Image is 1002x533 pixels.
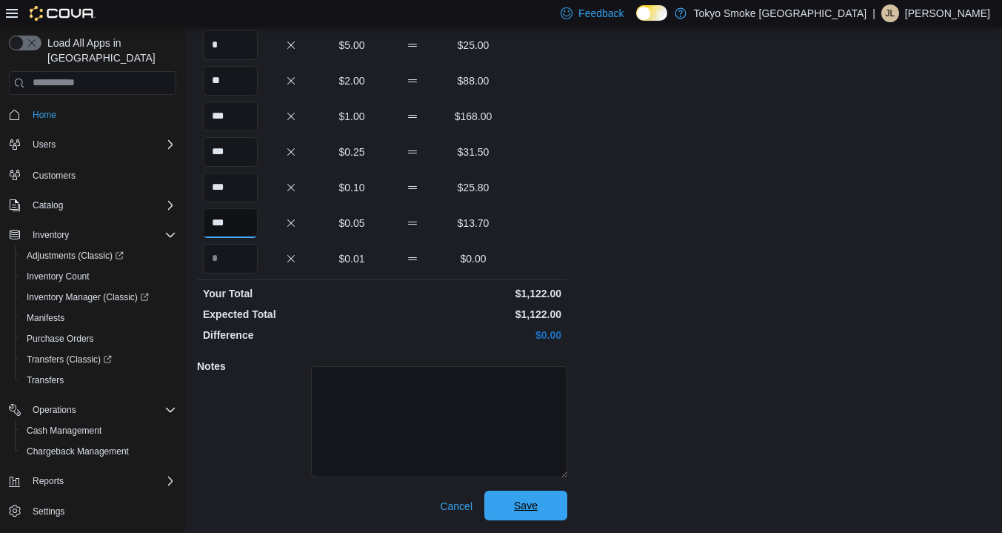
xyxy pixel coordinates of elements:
[27,502,176,520] span: Settings
[324,38,379,53] p: $5.00
[3,134,182,155] button: Users
[27,333,94,345] span: Purchase Orders
[15,420,182,441] button: Cash Management
[203,173,258,202] input: Quantity
[203,328,379,342] p: Difference
[203,30,258,60] input: Quantity
[21,443,135,460] a: Chargeback Management
[324,216,379,231] p: $0.05
[324,73,379,88] p: $2.00
[27,105,176,124] span: Home
[21,422,107,440] a: Cash Management
[27,425,101,437] span: Cash Management
[27,226,176,244] span: Inventory
[21,330,176,348] span: Purchase Orders
[203,102,258,131] input: Quantity
[33,170,76,182] span: Customers
[21,351,176,368] span: Transfers (Classic)
[21,371,70,389] a: Transfers
[197,351,308,381] h5: Notes
[15,245,182,266] a: Adjustments (Classic)
[21,443,176,460] span: Chargeback Management
[446,216,501,231] p: $13.70
[3,471,182,491] button: Reports
[27,291,149,303] span: Inventory Manager (Classic)
[905,4,990,22] p: [PERSON_NAME]
[385,307,561,322] p: $1,122.00
[27,374,64,386] span: Transfers
[484,491,567,520] button: Save
[3,225,182,245] button: Inventory
[33,109,56,121] span: Home
[434,491,478,521] button: Cancel
[3,400,182,420] button: Operations
[385,286,561,301] p: $1,122.00
[446,145,501,159] p: $31.50
[21,247,130,265] a: Adjustments (Classic)
[15,441,182,462] button: Chargeback Management
[324,180,379,195] p: $0.10
[324,145,379,159] p: $0.25
[324,109,379,124] p: $1.00
[203,208,258,238] input: Quantity
[694,4,867,22] p: Tokyo Smoke [GEOGRAPHIC_DATA]
[203,244,258,274] input: Quantity
[27,250,124,262] span: Adjustments (Classic)
[203,137,258,167] input: Quantity
[27,472,70,490] button: Reports
[15,308,182,328] button: Manifests
[440,499,472,514] span: Cancel
[27,401,82,419] button: Operations
[27,354,112,365] span: Transfers (Classic)
[3,500,182,522] button: Settings
[446,109,501,124] p: $168.00
[21,268,96,285] a: Inventory Count
[41,36,176,65] span: Load All Apps in [GEOGRAPHIC_DATA]
[446,73,501,88] p: $88.00
[3,104,182,125] button: Home
[27,503,70,520] a: Settings
[27,446,129,457] span: Chargeback Management
[15,328,182,349] button: Purchase Orders
[578,6,624,21] span: Feedback
[203,286,379,301] p: Your Total
[33,229,69,241] span: Inventory
[27,401,176,419] span: Operations
[872,4,875,22] p: |
[3,164,182,185] button: Customers
[27,165,176,184] span: Customers
[33,404,76,416] span: Operations
[21,268,176,285] span: Inventory Count
[27,136,61,153] button: Users
[15,370,182,391] button: Transfers
[21,309,70,327] a: Manifests
[21,371,176,389] span: Transfers
[33,139,56,150] span: Users
[514,498,538,513] span: Save
[27,106,62,124] a: Home
[33,506,64,517] span: Settings
[21,422,176,440] span: Cash Management
[15,349,182,370] a: Transfers (Classic)
[21,288,155,306] a: Inventory Manager (Classic)
[33,475,64,487] span: Reports
[21,288,176,306] span: Inventory Manager (Classic)
[27,167,81,185] a: Customers
[3,195,182,216] button: Catalog
[21,351,118,368] a: Transfers (Classic)
[636,5,667,21] input: Dark Mode
[881,4,899,22] div: Jennifer Lamont
[446,251,501,266] p: $0.00
[27,196,69,214] button: Catalog
[27,271,90,282] span: Inventory Count
[21,309,176,327] span: Manifests
[21,330,100,348] a: Purchase Orders
[446,180,501,195] p: $25.80
[203,66,258,96] input: Quantity
[21,247,176,265] span: Adjustments (Classic)
[385,328,561,342] p: $0.00
[33,199,63,211] span: Catalog
[886,4,895,22] span: JL
[27,312,64,324] span: Manifests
